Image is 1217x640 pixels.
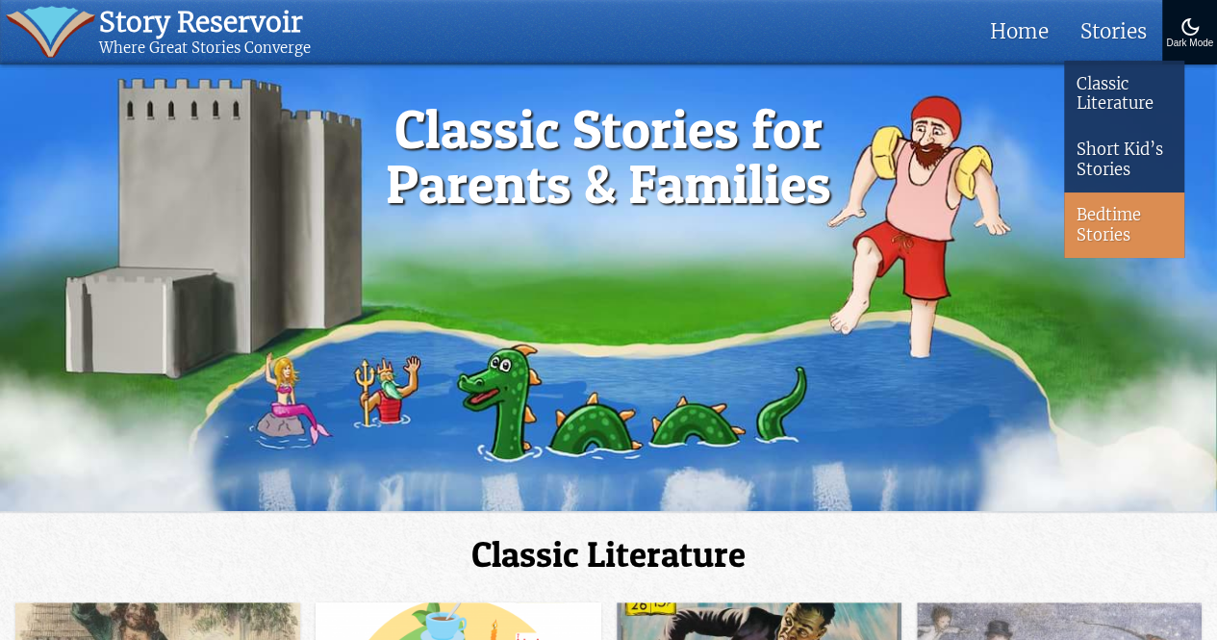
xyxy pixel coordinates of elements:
[1064,126,1184,192] a: Short Kid’s Stories
[6,6,95,58] img: icon of book with waver spilling out.
[1064,61,1184,126] a: Classic Literature
[15,534,1202,576] h2: Classic Literature
[99,6,311,39] div: Story Reservoir
[1166,38,1213,49] div: Dark Mode
[1064,192,1184,258] a: Bedtime Stories
[99,39,311,58] div: Where Great Stories Converge
[1179,15,1202,38] img: Turn On Dark Mode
